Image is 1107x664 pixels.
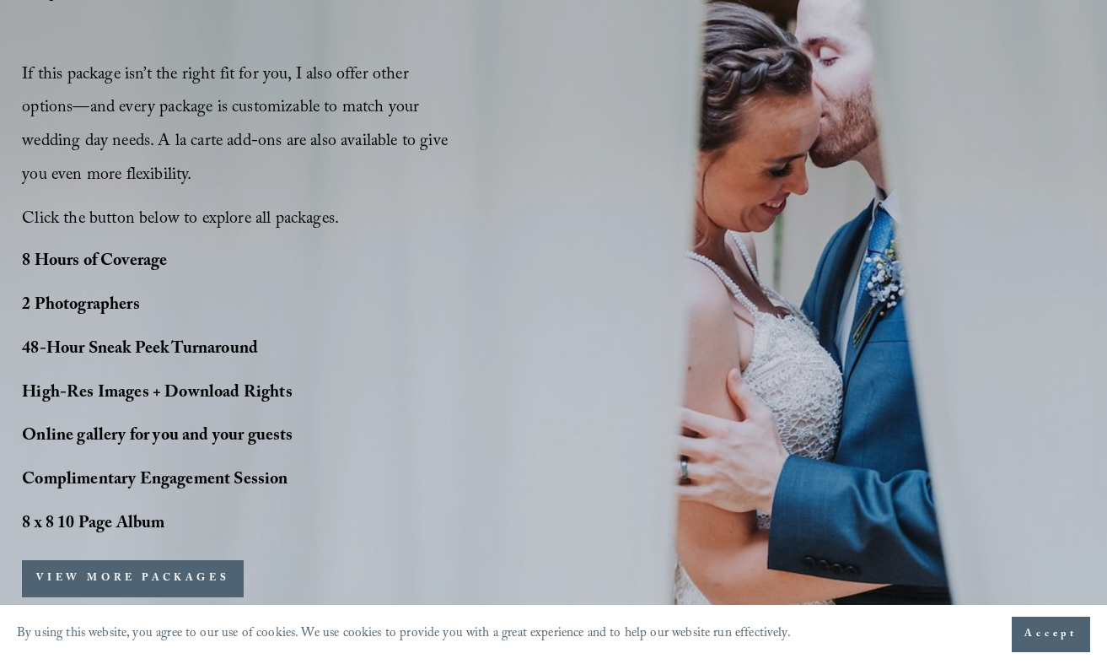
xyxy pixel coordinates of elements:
[22,206,339,235] span: Click the button below to explore all packages.
[1012,617,1090,652] button: Accept
[22,423,293,451] strong: Online gallery for you and your guests
[22,380,293,408] strong: High-Res Images + Download Rights
[22,248,167,277] strong: 8 Hours of Coverage
[22,510,164,539] strong: 8 x 8 10 Page Album
[22,62,452,191] span: If this package isn’t the right fit for you, I also offer other options—and every package is cust...
[17,622,791,647] p: By using this website, you agree to our use of cookies. We use cookies to provide you with a grea...
[22,467,287,495] strong: Complimentary Engagement Session
[1024,626,1077,643] span: Accept
[22,336,258,364] strong: 48-Hour Sneak Peek Turnaround
[22,292,140,321] strong: 2 Photographers
[22,560,244,597] button: VIEW MORE PACKAGES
